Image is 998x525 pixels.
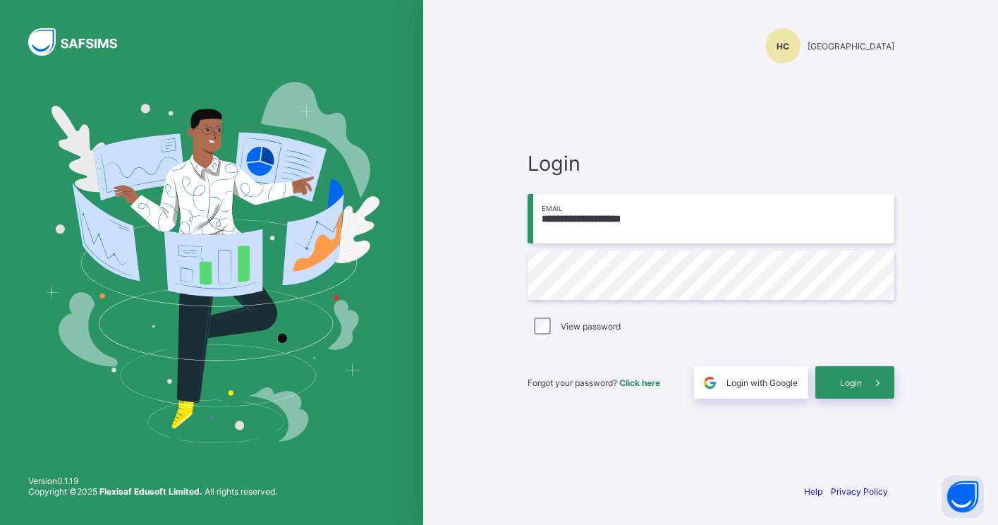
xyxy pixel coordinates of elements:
span: [GEOGRAPHIC_DATA] [808,41,894,52]
span: HC [777,41,789,52]
a: Click here [619,378,660,388]
span: Login [840,378,862,388]
span: Login [528,151,894,176]
button: Open asap [942,476,984,518]
strong: Flexisaf Edusoft Limited. [99,486,202,497]
a: Help [804,486,822,497]
span: Forgot your password? [528,378,660,388]
span: Version 0.1.19 [28,476,277,486]
span: Login with Google [726,378,798,388]
a: Privacy Policy [831,486,888,497]
span: Copyright © 2025 All rights reserved. [28,486,277,497]
label: View password [561,321,621,332]
img: SAFSIMS Logo [28,28,134,56]
img: google.396cfc9801f0270233282035f929180a.svg [702,375,718,391]
img: Hero Image [44,82,379,443]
